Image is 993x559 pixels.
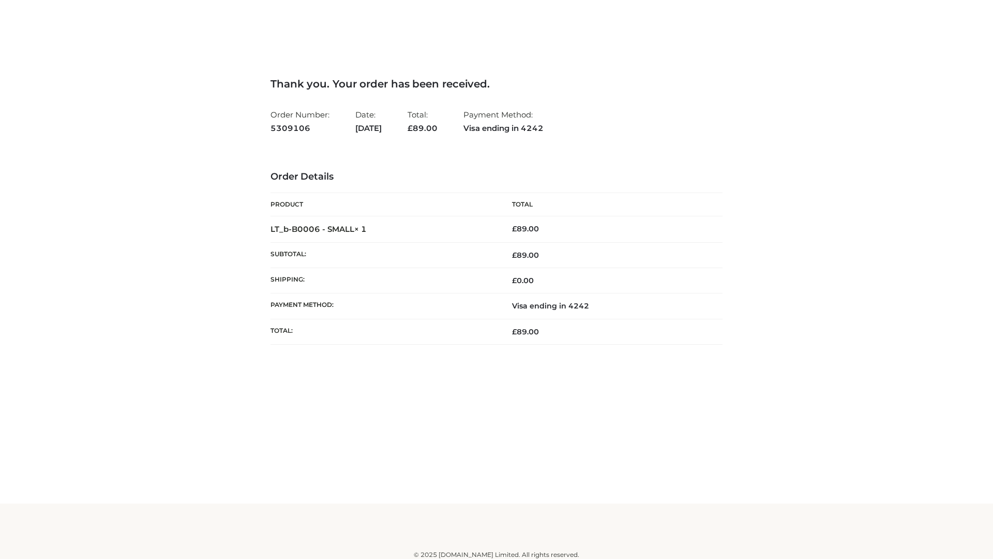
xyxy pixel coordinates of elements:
th: Subtotal: [270,242,496,268]
th: Shipping: [270,268,496,293]
span: £ [512,224,517,233]
li: Total: [408,106,438,137]
span: £ [512,276,517,285]
strong: 5309106 [270,122,329,135]
li: Date: [355,106,382,137]
li: Order Number: [270,106,329,137]
li: Payment Method: [463,106,544,137]
strong: LT_b-B0006 - SMALL [270,224,367,234]
span: 89.00 [512,327,539,336]
h3: Thank you. Your order has been received. [270,78,723,90]
strong: × 1 [354,224,367,234]
bdi: 89.00 [512,224,539,233]
span: £ [408,123,413,133]
td: Visa ending in 4242 [496,293,723,319]
th: Total [496,193,723,216]
strong: Visa ending in 4242 [463,122,544,135]
th: Payment method: [270,293,496,319]
span: £ [512,251,517,260]
bdi: 0.00 [512,276,534,285]
th: Total: [270,319,496,344]
span: £ [512,327,517,336]
h3: Order Details [270,171,723,183]
strong: [DATE] [355,122,382,135]
span: 89.00 [408,123,438,133]
span: 89.00 [512,251,539,260]
th: Product [270,193,496,216]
